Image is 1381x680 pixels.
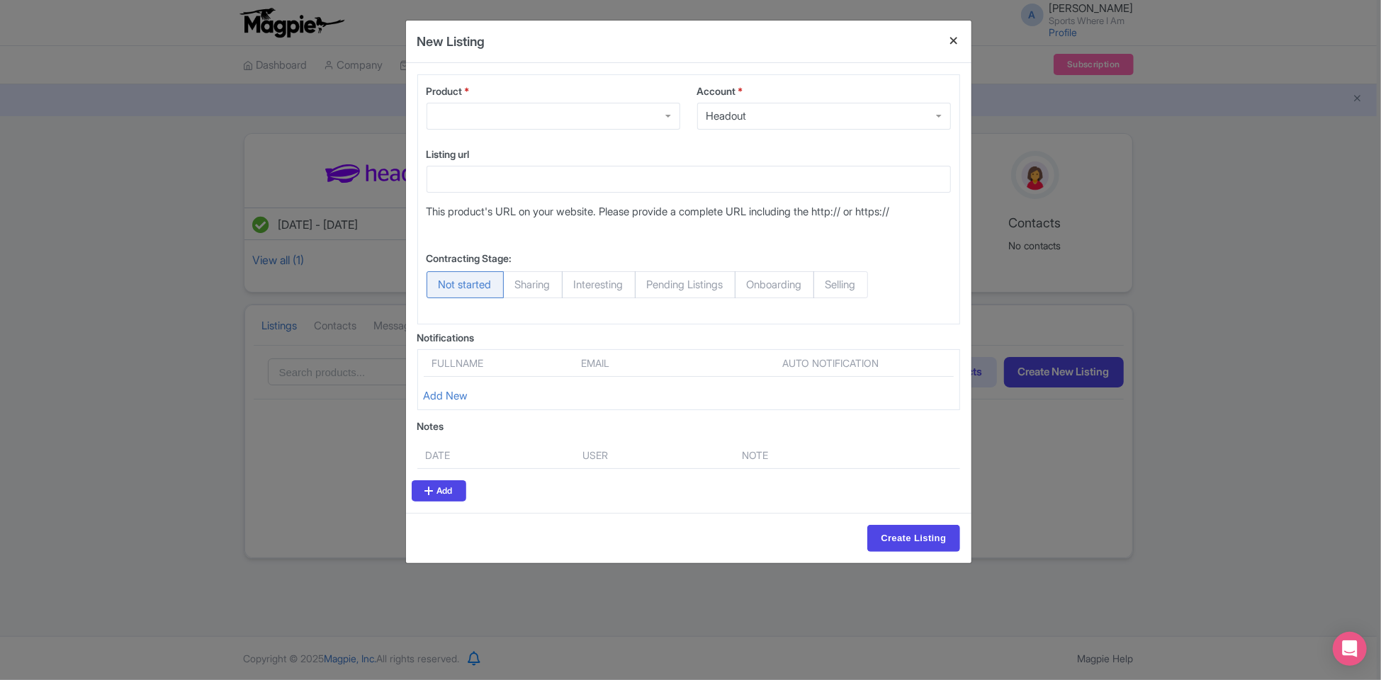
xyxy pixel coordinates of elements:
th: Auto notification [708,356,954,377]
button: Close [937,21,971,61]
th: Date [417,442,575,469]
span: Pending Listings [635,271,735,298]
span: Product [427,85,463,97]
div: Notifications [417,330,960,345]
th: Email [573,356,671,377]
th: User [574,442,733,469]
div: Headout [706,110,747,123]
span: Sharing [503,271,563,298]
input: Create Listing [867,525,959,552]
span: Not started [427,271,504,298]
p: This product's URL on your website. Please provide a complete URL including the http:// or https:// [427,204,951,220]
a: Add New [424,389,468,402]
span: Interesting [562,271,636,298]
div: Notes [417,419,960,433]
span: Account [697,85,736,97]
div: Open Intercom Messenger [1333,632,1367,666]
label: Contracting Stage: [427,251,512,266]
a: Add [412,480,466,501]
span: Onboarding [735,271,814,298]
th: Fullname [424,356,573,377]
span: Selling [813,271,868,298]
h4: New Listing [417,32,485,51]
th: Note [733,442,896,469]
span: Listing url [427,148,470,160]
